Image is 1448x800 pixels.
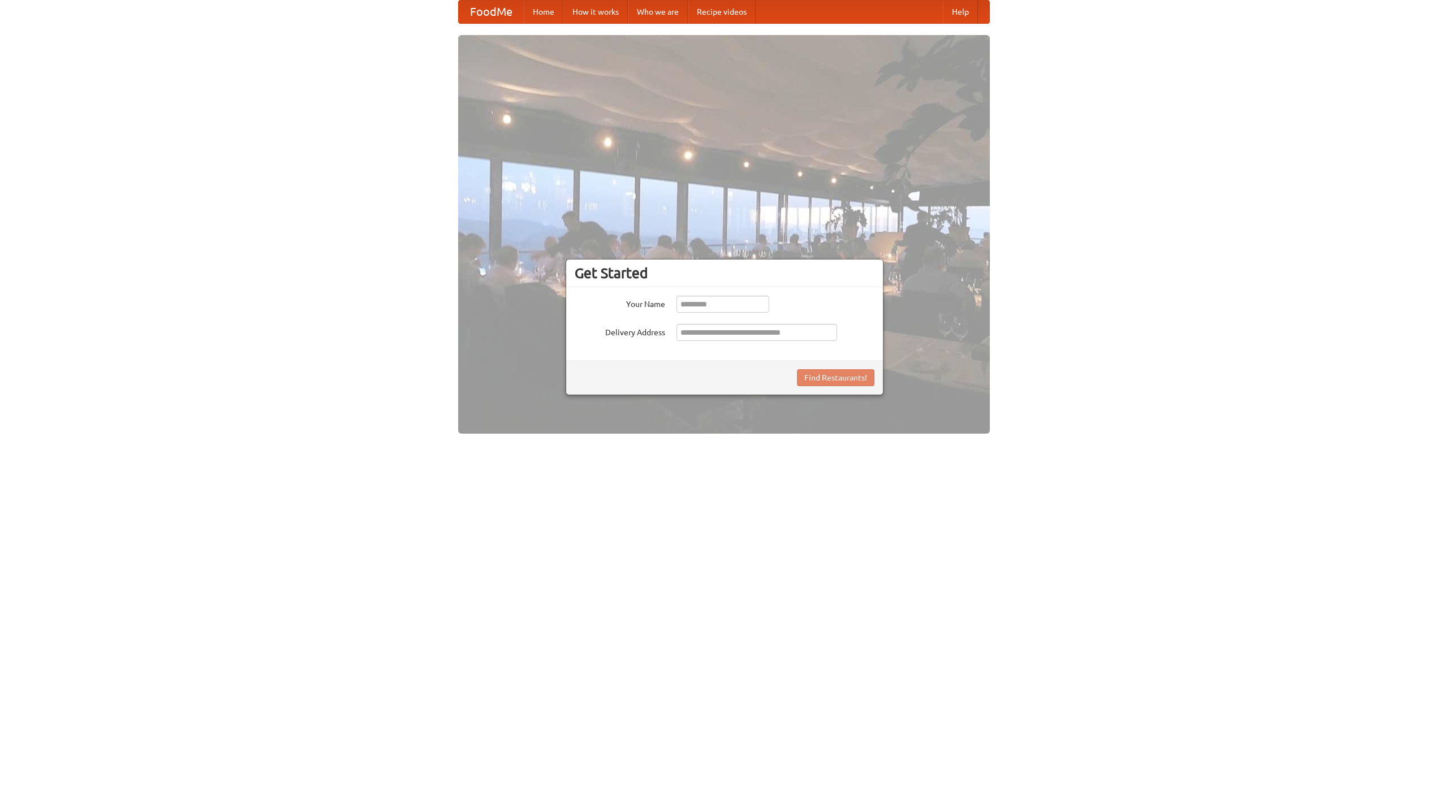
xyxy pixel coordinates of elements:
a: How it works [563,1,628,23]
label: Delivery Address [575,324,665,338]
a: FoodMe [459,1,524,23]
label: Your Name [575,296,665,310]
button: Find Restaurants! [797,369,874,386]
a: Help [943,1,978,23]
h3: Get Started [575,265,874,282]
a: Who we are [628,1,688,23]
a: Recipe videos [688,1,756,23]
a: Home [524,1,563,23]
